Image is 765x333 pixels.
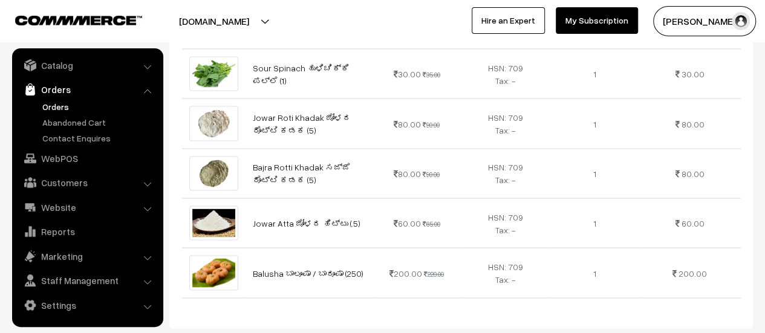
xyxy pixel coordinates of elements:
span: 30.00 [394,68,421,79]
a: WebPOS [15,147,159,169]
img: SourSpinach.png [189,56,238,91]
span: 80.00 [682,168,705,178]
img: JowarAtta.png [189,205,238,240]
span: 1 [593,268,596,278]
strike: 90.00 [423,170,440,178]
span: 1 [593,168,596,178]
a: Customers [15,172,159,193]
span: HSN: 709 Tax: - [488,212,523,234]
img: BajraRotiKhadak.png [189,156,238,190]
span: 200.00 [679,268,707,278]
a: Contact Enquires [39,132,159,144]
a: Jowar Atta ಜೋಳದ ಹಿಟ್ಟು (.5) [253,218,360,228]
a: Settings [15,294,159,316]
span: HSN: 709 Tax: - [488,261,523,284]
a: Abandoned Cart [39,116,159,129]
a: Catalog [15,54,159,76]
a: Marketing [15,245,159,267]
a: Orders [39,100,159,113]
button: [DOMAIN_NAME] [137,6,291,36]
strike: 35.00 [423,70,440,78]
span: 80.00 [682,118,705,129]
a: Staff Management [15,270,159,291]
span: 1 [593,68,596,79]
img: COMMMERCE [15,16,142,25]
button: [PERSON_NAME] [653,6,756,36]
img: Balusha.png [189,255,238,289]
a: Orders [15,79,159,100]
a: Balusha ಬಾಲೂಷಾ / ಬಾದೂಷಾ (250) [253,268,363,278]
span: 30.00 [682,68,705,79]
a: Reports [15,221,159,242]
span: HSN: 709 Tax: - [488,62,523,85]
strike: 90.00 [423,120,440,128]
a: Website [15,196,159,218]
img: user [732,12,750,30]
a: COMMMERCE [15,12,121,27]
span: 200.00 [389,268,422,278]
span: 1 [593,118,596,129]
a: Sour Spinach ಹುಳಿಚಿಕ್ಕಿ ಪಲ್ಲೆ (1) [253,62,350,85]
a: Bajra Rotti Khadak ಸಜ್ಜೆ ರೊಟ್ಟಿ ಕಡಕ (5) [253,161,351,184]
a: My Subscription [556,7,638,34]
span: HSN: 709 Tax: - [488,112,523,135]
span: 80.00 [394,118,421,129]
span: 60.00 [682,218,705,228]
a: Jowar Roti Khadak ಜೋಳದ ರೊಟ್ಟಿ ಕಡಕ (5) [253,112,351,135]
span: HSN: 709 Tax: - [488,161,523,184]
img: JowarRotiKhadak.png [189,106,238,140]
strike: 65.00 [423,219,440,227]
a: Hire an Expert [472,7,545,34]
span: 60.00 [394,218,421,228]
span: 1 [593,218,596,228]
span: 80.00 [394,168,421,178]
strike: 220.00 [424,270,444,277]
